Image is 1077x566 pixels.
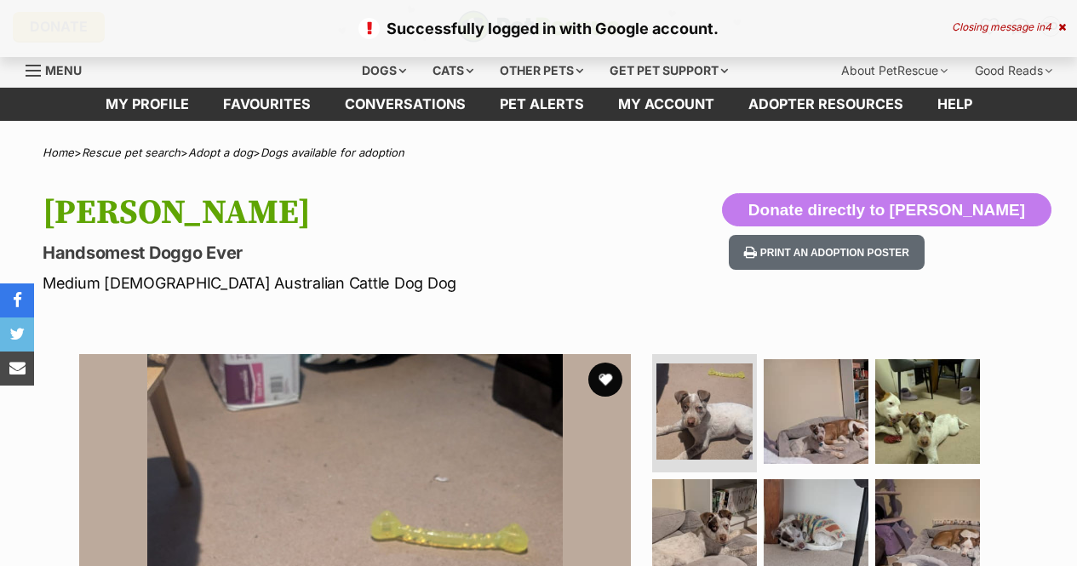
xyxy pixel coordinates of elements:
span: 4 [1045,20,1051,33]
p: Handsomest Doggo Ever [43,241,658,265]
a: Adopt a dog [188,146,253,159]
button: favourite [588,363,622,397]
a: My profile [89,88,206,121]
div: About PetRescue [829,54,960,88]
a: conversations [328,88,483,121]
a: Adopter resources [731,88,920,121]
p: Medium [DEMOGRAPHIC_DATA] Australian Cattle Dog Dog [43,272,658,294]
a: Rescue pet search [82,146,180,159]
a: Home [43,146,74,159]
a: My account [601,88,731,121]
div: Get pet support [598,54,740,88]
div: Closing message in [952,21,1066,33]
a: Pet alerts [483,88,601,121]
div: Dogs [350,54,418,88]
button: Print an adoption poster [729,235,925,270]
div: Cats [421,54,485,88]
h1: [PERSON_NAME] [43,193,658,232]
button: Donate directly to [PERSON_NAME] [722,193,1051,227]
img: Photo of Billy [764,359,868,464]
div: Other pets [488,54,595,88]
img: Photo of Billy [656,363,753,460]
a: Dogs available for adoption [261,146,404,159]
img: Photo of Billy [875,359,980,464]
a: Favourites [206,88,328,121]
a: Help [920,88,989,121]
a: Menu [26,54,94,84]
div: Good Reads [963,54,1064,88]
p: Successfully logged in with Google account. [17,17,1060,40]
span: Menu [45,63,82,77]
